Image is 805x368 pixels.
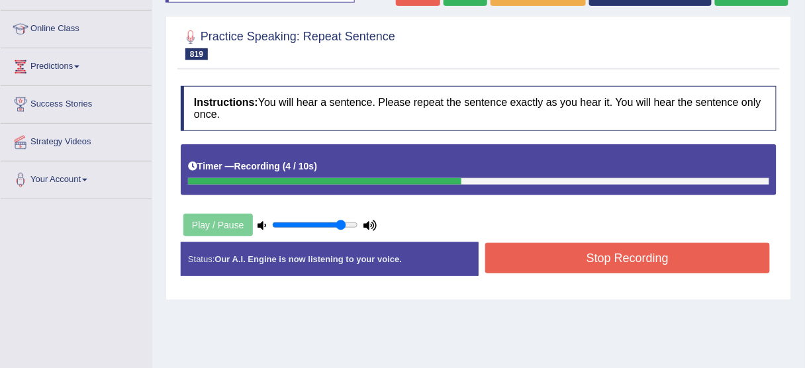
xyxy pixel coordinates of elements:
[1,48,152,81] a: Predictions
[1,124,152,157] a: Strategy Videos
[188,161,317,171] h5: Timer —
[194,97,258,108] b: Instructions:
[1,86,152,119] a: Success Stories
[1,161,152,195] a: Your Account
[234,161,280,171] b: Recording
[185,48,208,60] span: 819
[214,254,402,264] strong: Our A.I. Engine is now listening to your voice.
[485,243,770,273] button: Stop Recording
[181,27,395,60] h2: Practice Speaking: Repeat Sentence
[286,161,314,171] b: 4 / 10s
[181,242,479,276] div: Status:
[181,86,777,130] h4: You will hear a sentence. Please repeat the sentence exactly as you hear it. You will hear the se...
[1,11,152,44] a: Online Class
[283,161,286,171] b: (
[314,161,317,171] b: )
